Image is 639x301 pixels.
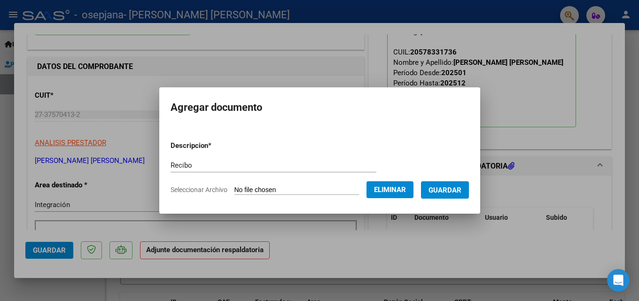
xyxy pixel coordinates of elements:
[171,140,260,151] p: Descripcion
[366,181,413,198] button: Eliminar
[607,269,630,292] div: Open Intercom Messenger
[171,99,469,116] h2: Agregar documento
[171,186,227,193] span: Seleccionar Archivo
[374,185,406,194] span: Eliminar
[421,181,469,199] button: Guardar
[429,186,461,194] span: Guardar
